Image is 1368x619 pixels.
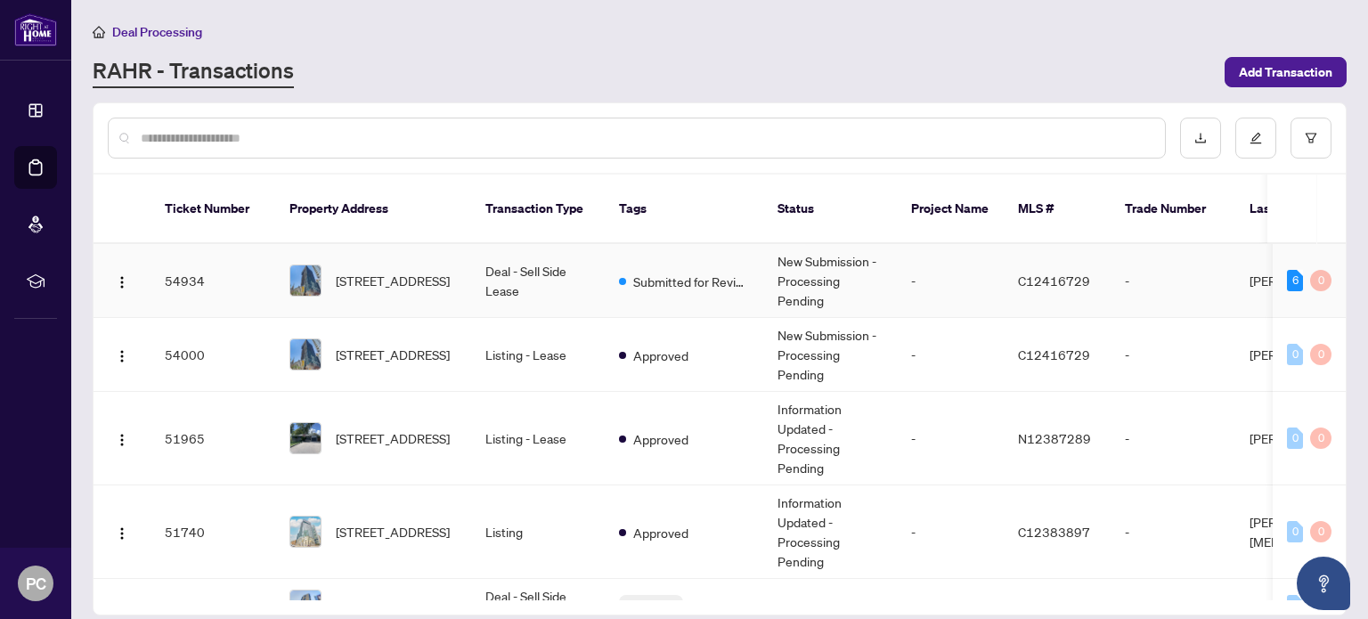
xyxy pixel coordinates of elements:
[1287,595,1303,616] div: 0
[1111,318,1235,392] td: -
[471,318,605,392] td: Listing - Lease
[1310,521,1331,542] div: 0
[471,485,605,579] td: Listing
[336,428,450,448] span: [STREET_ADDRESS]
[336,345,450,364] span: [STREET_ADDRESS]
[1111,244,1235,318] td: -
[897,392,1004,485] td: -
[108,266,136,295] button: Logo
[626,595,664,615] span: 4 Tags
[1310,344,1331,365] div: 0
[151,244,275,318] td: 54934
[1305,132,1317,144] span: filter
[763,318,897,392] td: New Submission - Processing Pending
[1018,273,1090,289] span: C12416729
[471,392,605,485] td: Listing - Lease
[275,175,471,244] th: Property Address
[1194,132,1207,144] span: download
[151,318,275,392] td: 54000
[1018,346,1090,362] span: C12416729
[1287,428,1303,449] div: 0
[1297,557,1350,610] button: Open asap
[605,175,763,244] th: Tags
[1287,521,1303,542] div: 0
[336,522,450,542] span: [STREET_ADDRESS]
[336,596,450,615] span: [STREET_ADDRESS]
[897,175,1004,244] th: Project Name
[1235,118,1276,159] button: edit
[471,244,605,318] td: Deal - Sell Side Lease
[115,349,129,363] img: Logo
[108,424,136,452] button: Logo
[1018,524,1090,540] span: C12383897
[108,517,136,546] button: Logo
[1018,598,1090,614] span: C12269019
[897,318,1004,392] td: -
[1291,118,1331,159] button: filter
[763,175,897,244] th: Status
[1225,57,1347,87] button: Add Transaction
[1310,270,1331,291] div: 0
[897,244,1004,318] td: -
[1287,270,1303,291] div: 6
[1004,175,1111,244] th: MLS #
[1287,344,1303,365] div: 0
[763,244,897,318] td: New Submission - Processing Pending
[1250,132,1262,144] span: edit
[633,272,749,291] span: Submitted for Review
[151,485,275,579] td: 51740
[93,56,294,88] a: RAHR - Transactions
[633,429,688,449] span: Approved
[336,271,450,290] span: [STREET_ADDRESS]
[108,340,136,369] button: Logo
[1310,428,1331,449] div: 0
[290,423,321,453] img: thumbnail-img
[14,13,57,46] img: logo
[115,526,129,541] img: Logo
[112,24,202,40] span: Deal Processing
[633,523,688,542] span: Approved
[151,392,275,485] td: 51965
[115,433,129,447] img: Logo
[1111,392,1235,485] td: -
[633,346,688,365] span: Approved
[471,175,605,244] th: Transaction Type
[290,265,321,296] img: thumbnail-img
[1018,430,1091,446] span: N12387289
[290,339,321,370] img: thumbnail-img
[290,517,321,547] img: thumbnail-img
[897,485,1004,579] td: -
[93,26,105,38] span: home
[151,175,275,244] th: Ticket Number
[1111,485,1235,579] td: -
[1111,175,1235,244] th: Trade Number
[1180,118,1221,159] button: download
[763,485,897,579] td: Information Updated - Processing Pending
[26,571,46,596] span: PC
[763,392,897,485] td: Information Updated - Processing Pending
[1239,58,1332,86] span: Add Transaction
[115,275,129,289] img: Logo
